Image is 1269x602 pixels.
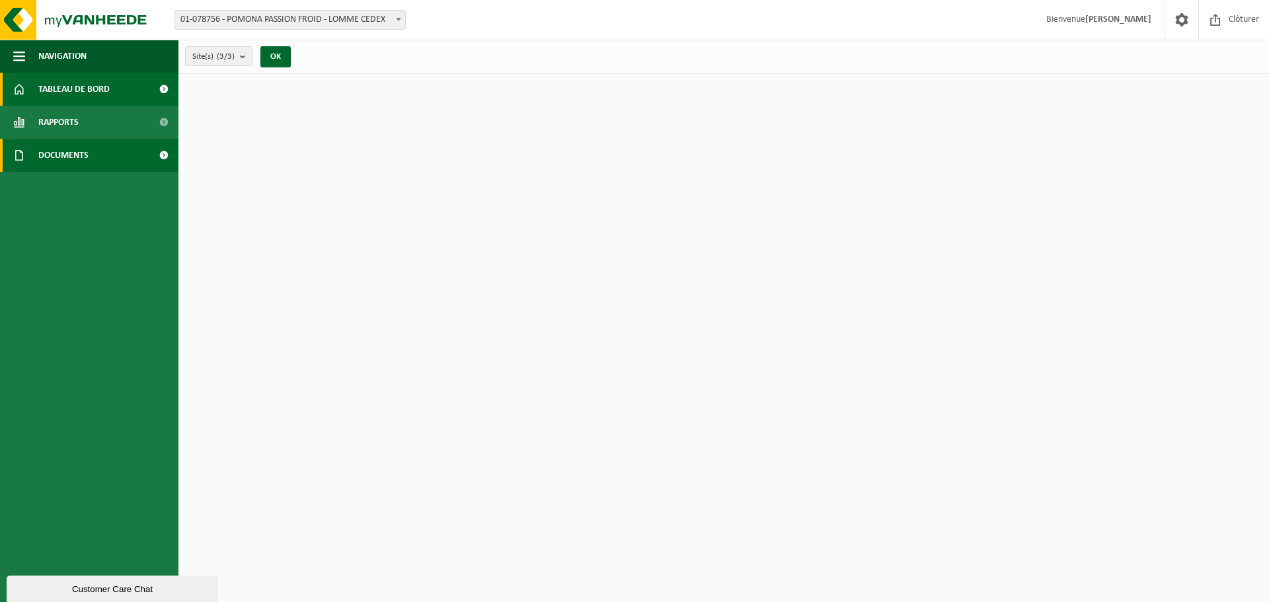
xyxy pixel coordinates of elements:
[38,73,110,106] span: Tableau de bord
[185,46,252,66] button: Site(s)(3/3)
[192,47,235,67] span: Site(s)
[38,40,87,73] span: Navigation
[7,573,221,602] iframe: chat widget
[38,106,79,139] span: Rapports
[260,46,291,67] button: OK
[217,52,235,61] count: (3/3)
[174,10,406,30] span: 01-078756 - POMONA PASSION FROID - LOMME CEDEX
[38,139,89,172] span: Documents
[1085,15,1151,24] strong: [PERSON_NAME]
[175,11,405,29] span: 01-078756 - POMONA PASSION FROID - LOMME CEDEX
